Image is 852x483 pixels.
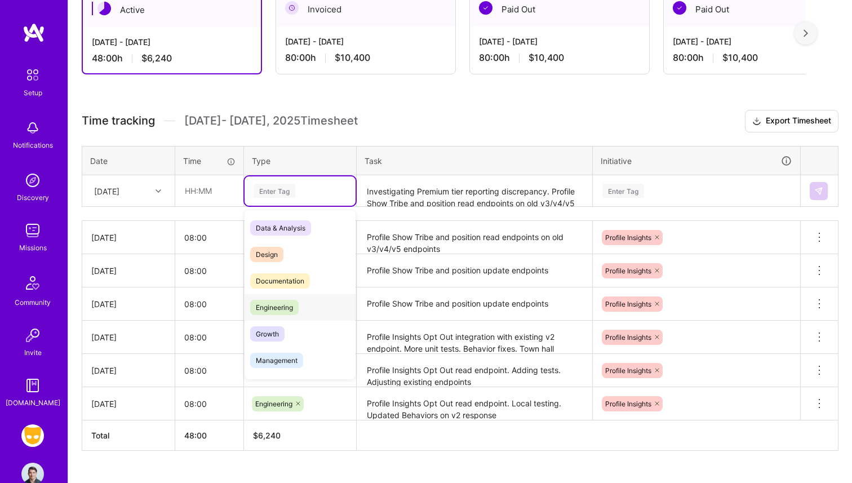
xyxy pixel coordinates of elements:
span: $6,240 [141,52,172,64]
div: [DATE] [91,298,166,310]
img: Grindr: Mobile + BE + Cloud [21,424,44,447]
th: Date [82,146,175,175]
textarea: Profile Show Tribe and position update endpoints [358,255,591,286]
img: logo [23,23,45,43]
img: setup [21,63,45,87]
div: Community [15,296,51,308]
div: Enter Tag [602,182,644,200]
img: guide book [21,374,44,397]
div: [DATE] [91,232,166,243]
input: HH:MM [175,356,243,385]
div: Discovery [17,192,49,203]
div: 48:00 h [92,52,252,64]
span: Data & Analysis [250,220,311,236]
img: Community [19,269,46,296]
span: $10,400 [529,52,564,64]
img: bell [21,117,44,139]
span: Profile Insights [605,366,651,375]
div: [DATE] - [DATE] [479,36,640,47]
div: [DATE] [91,265,166,277]
textarea: Investigating Premium tier reporting discrepancy. Profile Show Tribe and position read endpoints ... [358,176,591,206]
div: Initiative [601,154,792,167]
th: Type [244,146,357,175]
span: Design [250,247,283,262]
div: 80:00 h [479,52,640,64]
img: Invite [21,324,44,347]
span: Profile Insights [605,267,651,275]
th: Total [82,420,175,451]
div: Time [183,155,236,167]
div: [DATE] [94,185,119,197]
th: Task [357,146,593,175]
textarea: Profile Insights Opt Out read endpoint. Local testing. Updated Behaviors on v2 response [358,388,591,419]
span: $10,400 [335,52,370,64]
div: [DATE] [91,365,166,376]
span: $ 6,240 [253,431,281,440]
div: 80:00 h [673,52,834,64]
div: Missions [19,242,47,254]
span: Profile Insights [605,233,651,242]
input: HH:MM [175,289,243,319]
div: [DATE] [91,331,166,343]
input: HH:MM [175,256,243,286]
span: Documentation [250,273,310,289]
img: right [804,29,808,37]
span: Growth [250,326,285,342]
span: Engineering [250,300,299,315]
input: HH:MM [175,223,243,252]
div: [DATE] - [DATE] [673,36,834,47]
span: Management [250,353,303,368]
th: 48:00 [175,420,244,451]
textarea: Profile Insights Opt Out read endpoint. Adding tests. Adjusting existing endpoints [358,355,591,386]
input: HH:MM [175,389,243,419]
span: Profile Insights [605,400,651,408]
input: HH:MM [176,176,243,206]
i: icon Chevron [156,188,161,194]
img: teamwork [21,219,44,242]
img: Invoiced [285,1,299,15]
a: Grindr: Mobile + BE + Cloud [19,424,47,447]
img: discovery [21,169,44,192]
button: Export Timesheet [745,110,838,132]
img: Paid Out [479,1,492,15]
img: Paid Out [673,1,686,15]
span: Time tracking [82,114,155,128]
span: Profile Insights [605,300,651,308]
input: HH:MM [175,322,243,352]
textarea: Profile Insights Opt Out integration with existing v2 endpoint. More unit tests. Behavior fixes. ... [358,322,591,353]
div: [DATE] [91,398,166,410]
div: Enter Tag [254,182,295,200]
div: [DOMAIN_NAME] [6,397,60,409]
span: Profile Insights [605,333,651,342]
div: Invite [24,347,42,358]
i: icon Download [752,116,761,127]
span: $10,400 [722,52,758,64]
div: Notifications [13,139,53,151]
div: [DATE] - [DATE] [285,36,446,47]
img: Submit [814,187,823,196]
div: 80:00 h [285,52,446,64]
img: Active [97,2,111,15]
span: [DATE] - [DATE] , 2025 Timesheet [184,114,358,128]
span: Engineering [255,400,292,408]
div: [DATE] - [DATE] [92,36,252,48]
textarea: Profile Show Tribe and position read endpoints on old v3/v4/v5 endpoints [358,222,591,253]
textarea: Profile Show Tribe and position update endpoints [358,289,591,320]
div: Setup [24,87,42,99]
